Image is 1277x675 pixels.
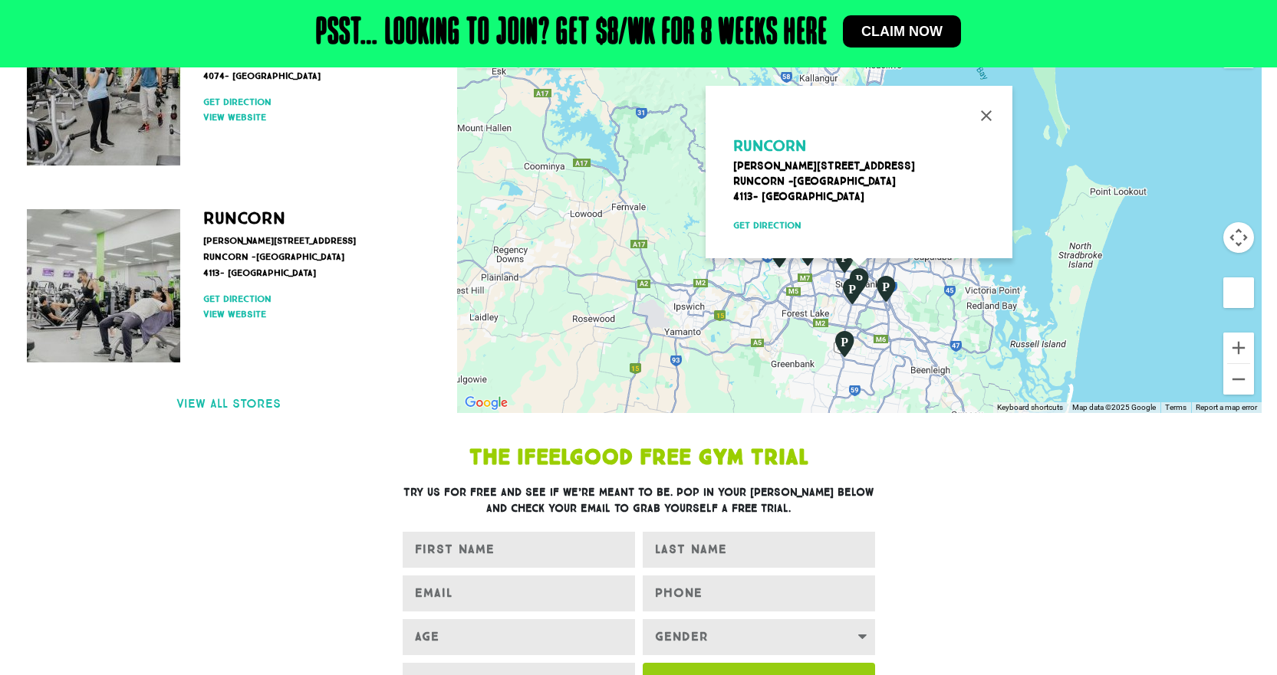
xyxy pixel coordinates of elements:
div: Coopers Plains [831,245,857,274]
p: [PERSON_NAME][STREET_ADDRESS] Runcorn -[GEOGRAPHIC_DATA] 4113- [GEOGRAPHIC_DATA] [203,233,422,281]
input: EMAIL [403,575,635,611]
p: [PERSON_NAME][STREET_ADDRESS] Runcorn -[GEOGRAPHIC_DATA] 4113- [GEOGRAPHIC_DATA] [733,159,997,205]
img: Google [461,393,512,413]
button: Zoom out [1223,364,1254,395]
a: Runcorn [203,208,285,228]
a: Report a map error [1196,403,1257,411]
input: FIRST NAME [403,532,635,568]
a: View website [203,110,422,124]
button: Map camera controls [1223,222,1254,253]
span: Runcorn [733,136,806,155]
a: View website [203,307,422,321]
div: Oxley [795,238,821,267]
h2: Psst… Looking to join? Get $8/wk for 8 weeks here [316,15,828,52]
input: Only numbers and phone characters (#, -, *, etc) are accepted. [643,575,875,611]
button: Keyboard shortcuts [997,402,1063,413]
a: Claim now [843,15,961,48]
div: Runcorn [846,267,872,296]
input: Age [403,619,635,655]
h3: Try us for free and see if we’re meant to be. Pop in your [PERSON_NAME] below and check your emai... [403,484,875,516]
a: Get direction [203,292,422,306]
button: Zoom in [1223,333,1254,363]
div: Park Ridge [831,329,857,359]
span: Map data ©2025 Google [1072,403,1156,411]
div: Middle Park [766,240,792,269]
h1: The IfeelGood Free Gym Trial [301,447,976,469]
a: Terms (opens in new tab) [1165,403,1186,411]
a: Get direction [203,95,422,109]
a: Click to see this area on Google Maps [461,393,512,413]
div: Underwood [873,274,899,303]
a: View all stores [15,395,442,413]
input: LAST NAME [643,532,875,568]
a: Get direction [733,218,997,232]
span: Claim now [861,25,943,38]
div: Calamvale [839,277,865,306]
button: Drag Pegman onto the map to open Street View [1223,277,1254,308]
a: Runcorn [733,141,814,153]
button: Close [968,97,1005,134]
